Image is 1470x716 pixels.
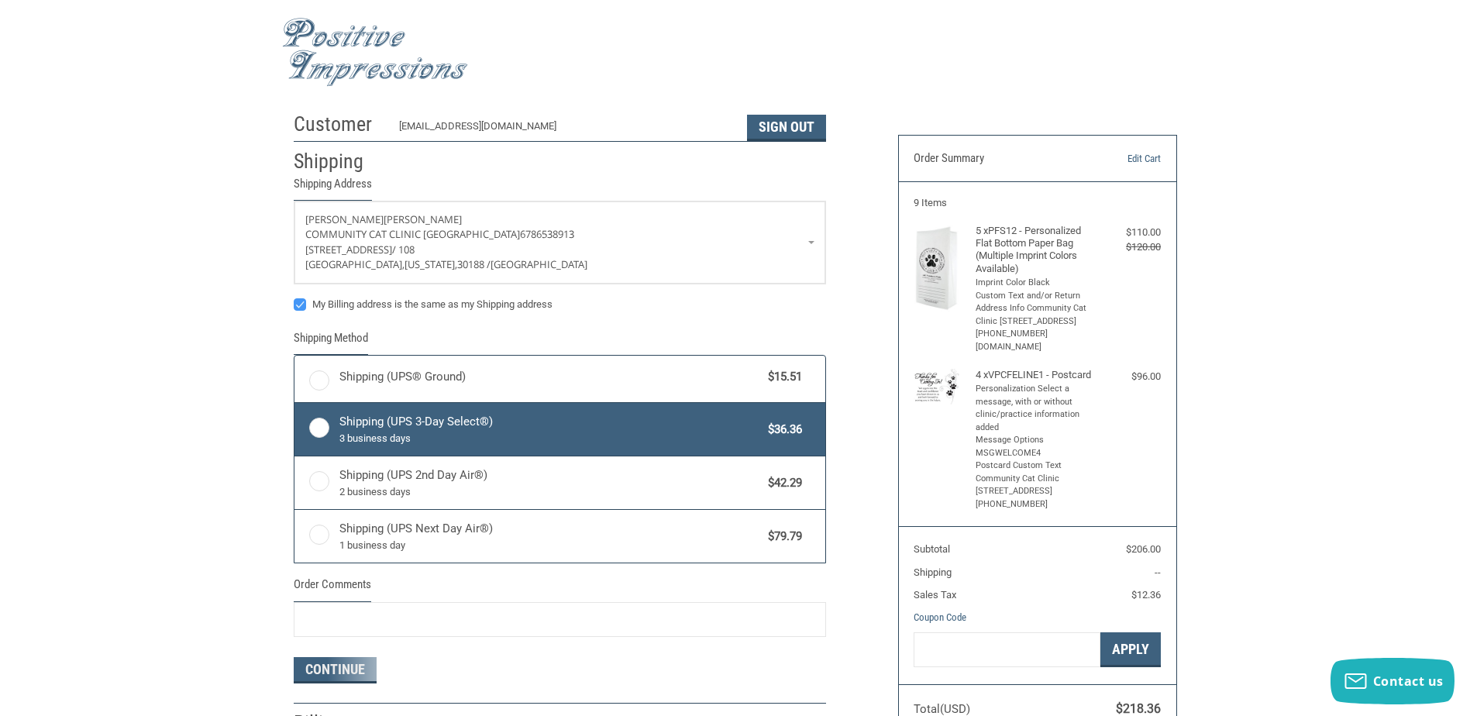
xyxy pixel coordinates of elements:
[520,227,574,241] span: 6786538913
[294,329,368,355] legend: Shipping Method
[294,298,826,311] label: My Billing address is the same as my Shipping address
[294,149,384,174] h2: Shipping
[1082,151,1161,167] a: Edit Cart
[914,702,970,716] span: Total (USD)
[399,119,732,141] div: [EMAIL_ADDRESS][DOMAIN_NAME]
[914,611,966,623] a: Coupon Code
[305,212,384,226] span: [PERSON_NAME]
[1099,369,1161,384] div: $96.00
[405,257,457,271] span: [US_STATE],
[305,243,392,256] span: [STREET_ADDRESS]
[914,197,1161,209] h3: 9 Items
[976,434,1096,460] li: Message Options MSGWELCOME4
[294,657,377,683] button: Continue
[491,257,587,271] span: [GEOGRAPHIC_DATA]
[1126,543,1161,555] span: $206.00
[282,18,468,87] img: Positive Impressions
[339,413,761,446] span: Shipping (UPS 3-Day Select®)
[384,212,462,226] span: [PERSON_NAME]
[339,538,761,553] span: 1 business day
[294,112,384,137] h2: Customer
[339,466,761,499] span: Shipping (UPS 2nd Day Air®)
[1099,225,1161,240] div: $110.00
[761,474,803,492] span: $42.29
[1373,673,1444,690] span: Contact us
[914,543,950,555] span: Subtotal
[1099,239,1161,255] div: $120.00
[1116,701,1161,716] span: $218.36
[1100,632,1161,667] button: Apply
[976,277,1096,290] li: Imprint Color Black
[1331,658,1455,704] button: Contact us
[339,484,761,500] span: 2 business days
[761,368,803,386] span: $15.51
[976,225,1096,275] h4: 5 x PFS12 - Personalized Flat Bottom Paper Bag (Multiple Imprint Colors Available)
[747,115,826,141] button: Sign Out
[392,243,415,256] span: / 108
[914,589,956,601] span: Sales Tax
[457,257,491,271] span: 30188 /
[914,632,1100,667] input: Gift Certificate or Coupon Code
[976,369,1096,381] h4: 4 x VPCFELINE1 - Postcard
[761,421,803,439] span: $36.36
[294,576,371,601] legend: Order Comments
[294,175,372,201] legend: Shipping Address
[914,566,952,578] span: Shipping
[976,383,1096,434] li: Personalization Select a message, with or without clinic/practice information added
[305,257,405,271] span: [GEOGRAPHIC_DATA],
[914,151,1082,167] h3: Order Summary
[339,368,761,386] span: Shipping (UPS® Ground)
[1131,589,1161,601] span: $12.36
[294,201,825,284] a: Enter or select a different address
[976,460,1096,511] li: Postcard Custom Text Community Cat Clinic [STREET_ADDRESS] [PHONE_NUMBER]
[339,520,761,552] span: Shipping (UPS Next Day Air®)
[305,227,520,241] span: Community Cat Clinic [GEOGRAPHIC_DATA]
[761,528,803,546] span: $79.79
[339,431,761,446] span: 3 business days
[1155,566,1161,578] span: --
[976,290,1096,354] li: Custom Text and/or Return Address Info Community Cat Clinic [STREET_ADDRESS] [PHONE_NUMBER] [DOMA...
